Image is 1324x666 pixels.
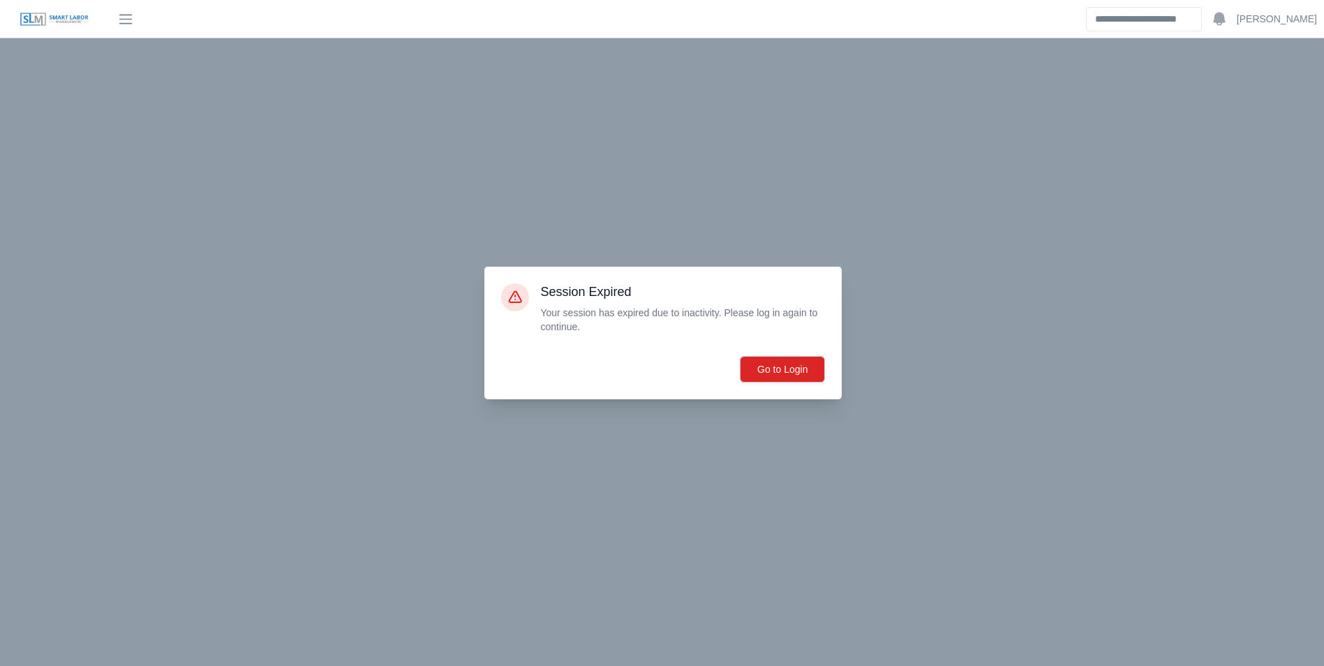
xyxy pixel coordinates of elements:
[1237,12,1317,27] a: [PERSON_NAME]
[540,283,825,300] h3: Session Expired
[540,306,825,334] p: Your session has expired due to inactivity. Please log in again to continue.
[1086,7,1202,31] input: Search
[740,356,825,383] button: Go to Login
[20,12,89,27] img: SLM Logo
